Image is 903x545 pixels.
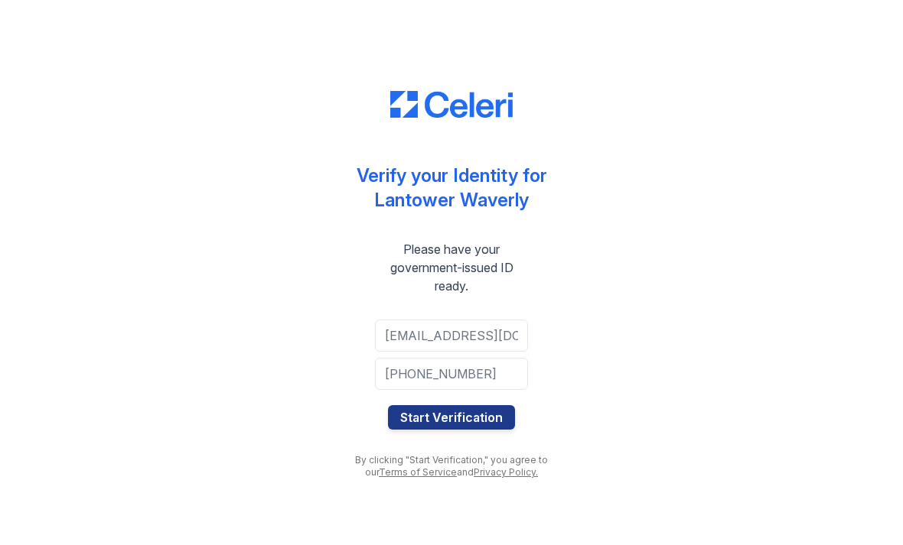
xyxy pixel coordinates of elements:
[375,320,528,352] input: Email
[390,91,513,118] img: CE_Logo_Blue-a8612792a0a2168367f1c8372b55b34899dd931a85d93a1a3d3e32e68fde9ad4.png
[344,454,559,478] div: By clicking "Start Verification," you agree to our and
[379,466,457,478] a: Terms of Service
[388,405,515,430] button: Start Verification
[357,164,547,212] div: Verify your Identity for Lantower Waverly
[375,358,528,390] input: Phone
[474,466,538,478] a: Privacy Policy.
[344,240,559,295] div: Please have your government-issued ID ready.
